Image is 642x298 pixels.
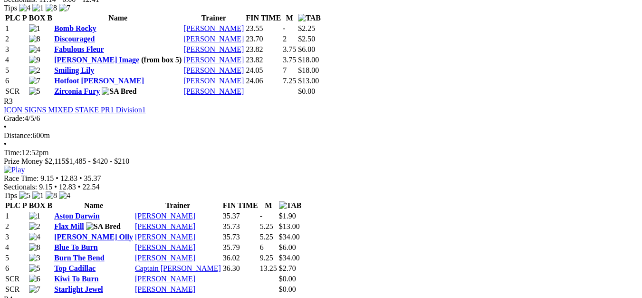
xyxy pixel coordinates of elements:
[59,191,70,200] img: 4
[183,35,244,43] a: [PERSON_NAME]
[5,14,20,22] span: PLC
[32,191,44,200] img: 1
[32,4,44,12] img: 1
[19,4,30,12] img: 4
[54,212,100,220] a: Aston Darwin
[4,106,146,114] a: ICON SIGNS MIXED STAKE PR1 Division1
[245,45,281,54] td: 23.82
[298,77,319,85] span: $13.00
[5,211,28,221] td: 1
[29,45,40,54] img: 4
[54,87,100,95] a: Zirconia Fury
[245,76,281,86] td: 24.06
[5,264,28,273] td: 6
[222,211,259,221] td: 35.37
[4,123,7,131] span: •
[54,264,96,272] a: Top Cadillac
[29,254,40,262] img: 3
[29,264,40,273] img: 5
[5,66,28,75] td: 5
[279,254,300,262] span: $34.00
[222,253,259,263] td: 36.02
[102,87,136,96] img: SA Bred
[245,55,281,65] td: 23.82
[279,233,300,241] span: $34.00
[283,56,296,64] text: 3.75
[245,13,281,23] th: FIN TIME
[282,13,297,23] th: M
[47,201,52,209] span: B
[54,201,134,210] th: Name
[54,24,96,32] a: Bomb Rocky
[298,56,319,64] span: $18.00
[56,174,58,182] span: •
[54,254,105,262] a: Burn The Bend
[222,243,259,252] td: 35.79
[183,87,244,95] a: [PERSON_NAME]
[59,4,70,12] img: 7
[245,34,281,44] td: 23.70
[183,45,244,53] a: [PERSON_NAME]
[283,66,287,74] text: 7
[4,183,37,191] span: Sectionals:
[135,254,195,262] a: [PERSON_NAME]
[279,201,302,210] img: TAB
[79,174,82,182] span: •
[29,201,46,209] span: BOX
[5,253,28,263] td: 5
[279,264,296,272] span: $2.70
[5,24,28,33] td: 1
[5,34,28,44] td: 2
[5,285,28,294] td: SCR
[4,97,13,105] span: R3
[298,24,315,32] span: $2.25
[46,4,57,12] img: 8
[29,285,40,294] img: 7
[279,212,296,220] span: $1.90
[4,131,32,139] span: Distance:
[4,174,38,182] span: Race Time:
[29,56,40,64] img: 9
[46,191,57,200] img: 8
[260,222,273,230] text: 5.25
[283,24,285,32] text: -
[54,243,98,251] a: Blue To Burn
[135,222,195,230] a: [PERSON_NAME]
[82,183,99,191] span: 22.54
[260,243,264,251] text: 6
[135,275,195,283] a: [PERSON_NAME]
[54,66,94,74] a: Smiling Lily
[54,77,144,85] a: Hotfoot [PERSON_NAME]
[298,35,315,43] span: $2.50
[183,13,244,23] th: Trainer
[54,45,104,53] a: Fabulous Fleur
[29,222,40,231] img: 2
[4,114,638,123] div: 4/5/6
[279,243,296,251] span: $6.00
[279,222,300,230] span: $13.00
[4,131,638,140] div: 600m
[60,174,77,182] span: 12.83
[54,35,95,43] a: Discouraged
[260,264,277,272] text: 13.25
[222,232,259,242] td: 35.73
[222,264,259,273] td: 36.30
[135,285,195,293] a: [PERSON_NAME]
[135,233,195,241] a: [PERSON_NAME]
[29,87,40,96] img: 5
[4,191,17,199] span: Tips
[135,212,195,220] a: [PERSON_NAME]
[78,183,81,191] span: •
[135,243,195,251] a: [PERSON_NAME]
[29,212,40,220] img: 1
[260,212,262,220] text: -
[183,77,244,85] a: [PERSON_NAME]
[260,254,273,262] text: 9.25
[29,24,40,33] img: 1
[5,55,28,65] td: 4
[5,274,28,284] td: SCR
[84,174,101,182] span: 35.37
[5,87,28,96] td: SCR
[29,275,40,283] img: 6
[222,201,259,210] th: FIN TIME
